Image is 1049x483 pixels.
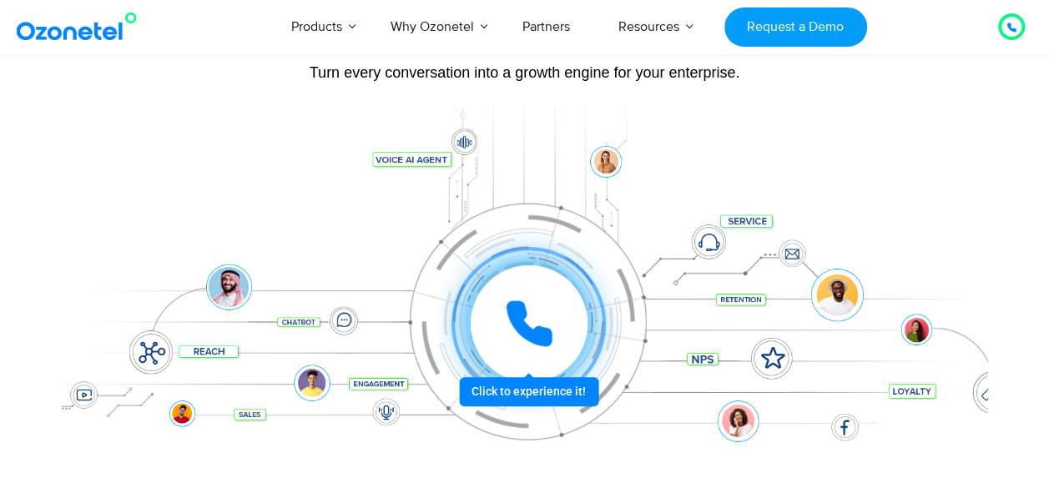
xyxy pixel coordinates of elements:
[62,63,988,82] div: Turn every conversation into a growth engine for your enterprise.
[724,8,867,47] a: Request a Demo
